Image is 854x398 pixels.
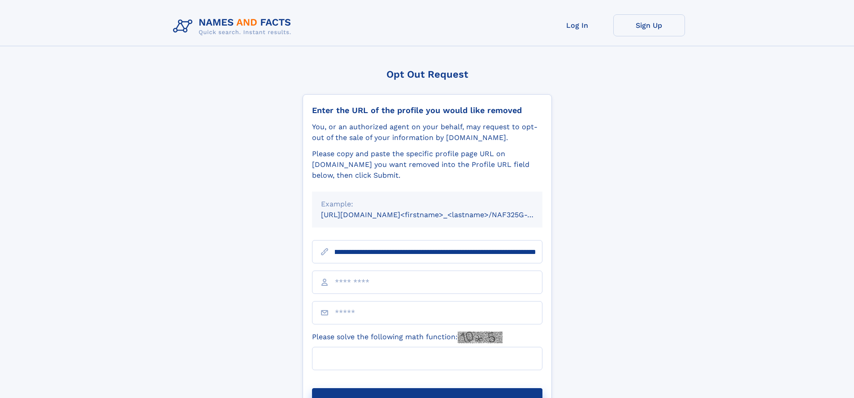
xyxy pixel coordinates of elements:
[321,210,559,219] small: [URL][DOMAIN_NAME]<firstname>_<lastname>/NAF325G-xxxxxxxx
[169,14,299,39] img: Logo Names and Facts
[312,105,542,115] div: Enter the URL of the profile you would like removed
[542,14,613,36] a: Log In
[321,199,533,210] div: Example:
[312,149,542,181] div: Please copy and paste the specific profile page URL on [DOMAIN_NAME] you want removed into the Pr...
[312,122,542,143] div: You, or an authorized agent on your behalf, may request to opt-out of the sale of your informatio...
[312,332,503,343] label: Please solve the following math function:
[613,14,685,36] a: Sign Up
[303,69,552,80] div: Opt Out Request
